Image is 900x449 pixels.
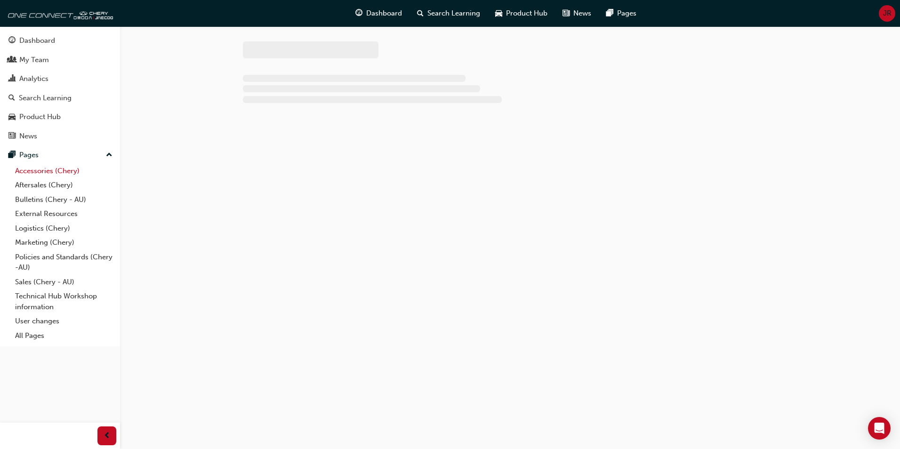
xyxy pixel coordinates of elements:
[555,4,599,23] a: news-iconNews
[8,151,16,160] span: pages-icon
[8,56,16,64] span: people-icon
[106,149,112,161] span: up-icon
[19,55,49,65] div: My Team
[11,275,116,289] a: Sales (Chery - AU)
[11,164,116,178] a: Accessories (Chery)
[4,146,116,164] button: Pages
[4,30,116,146] button: DashboardMy TeamAnalyticsSearch LearningProduct HubNews
[19,112,61,122] div: Product Hub
[488,4,555,23] a: car-iconProduct Hub
[417,8,424,19] span: search-icon
[11,329,116,343] a: All Pages
[19,93,72,104] div: Search Learning
[11,207,116,221] a: External Resources
[19,35,55,46] div: Dashboard
[19,150,39,160] div: Pages
[4,70,116,88] a: Analytics
[606,8,613,19] span: pages-icon
[11,314,116,329] a: User changes
[506,8,547,19] span: Product Hub
[868,417,891,440] div: Open Intercom Messenger
[410,4,488,23] a: search-iconSearch Learning
[879,5,895,22] button: JR
[562,8,570,19] span: news-icon
[599,4,644,23] a: pages-iconPages
[19,73,48,84] div: Analytics
[8,37,16,45] span: guage-icon
[11,235,116,250] a: Marketing (Chery)
[348,4,410,23] a: guage-iconDashboard
[4,128,116,145] a: News
[11,250,116,275] a: Policies and Standards (Chery -AU)
[19,131,37,142] div: News
[4,32,116,49] a: Dashboard
[8,113,16,121] span: car-icon
[5,4,113,23] img: oneconnect
[427,8,480,19] span: Search Learning
[4,89,116,107] a: Search Learning
[883,8,892,19] span: JR
[355,8,362,19] span: guage-icon
[573,8,591,19] span: News
[104,430,111,442] span: prev-icon
[11,221,116,236] a: Logistics (Chery)
[4,108,116,126] a: Product Hub
[8,75,16,83] span: chart-icon
[11,192,116,207] a: Bulletins (Chery - AU)
[366,8,402,19] span: Dashboard
[495,8,502,19] span: car-icon
[617,8,636,19] span: Pages
[8,132,16,141] span: news-icon
[11,178,116,192] a: Aftersales (Chery)
[4,51,116,69] a: My Team
[8,94,15,103] span: search-icon
[11,289,116,314] a: Technical Hub Workshop information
